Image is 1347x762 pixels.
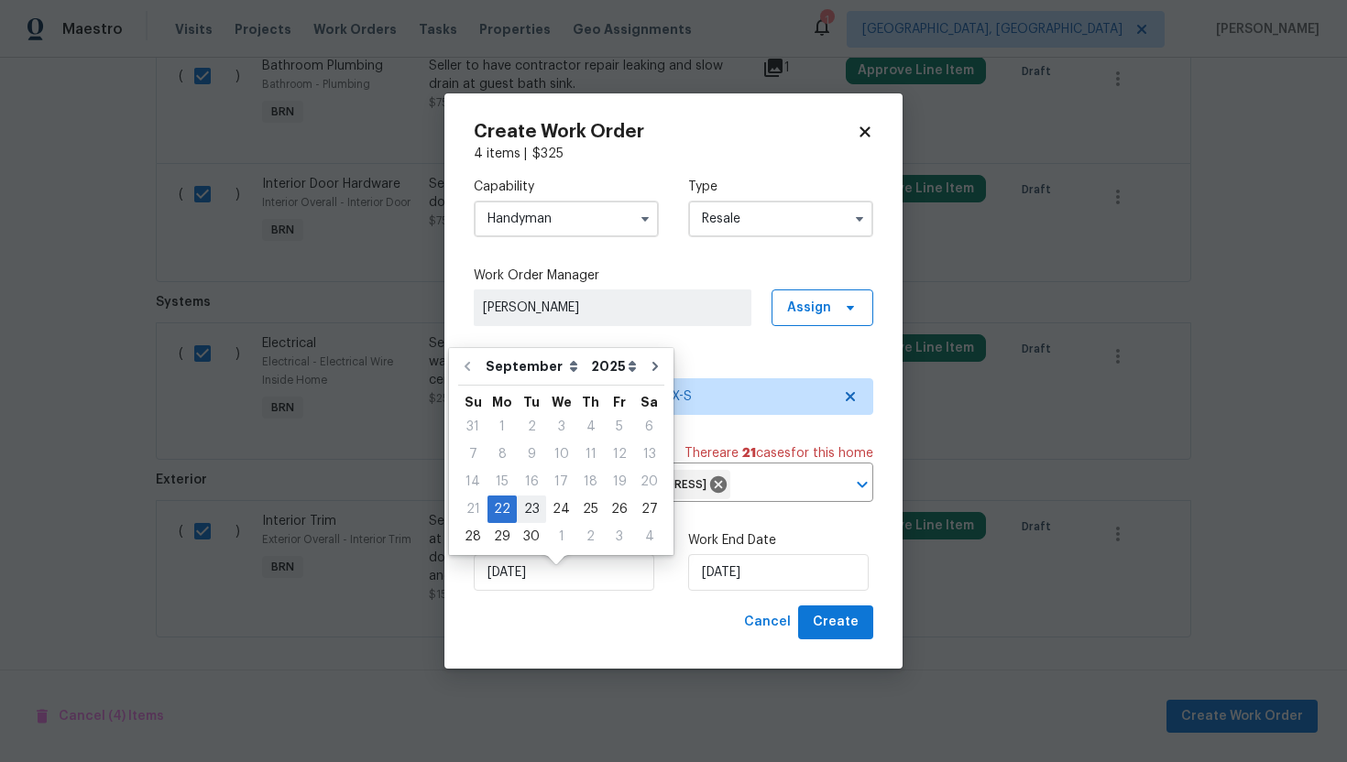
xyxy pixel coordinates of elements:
[688,531,873,550] label: Work End Date
[546,524,576,550] div: 1
[458,468,487,495] div: Sun Sep 14 2025
[605,468,634,495] div: Fri Sep 19 2025
[532,147,564,160] span: $ 325
[787,299,831,317] span: Assign
[605,524,634,550] div: 3
[517,413,546,441] div: Tue Sep 02 2025
[458,495,487,523] div: Sun Sep 21 2025
[552,396,572,408] abbr: Wednesday
[813,611,859,634] span: Create
[605,523,634,550] div: Fri Oct 03 2025
[546,468,576,495] div: Wed Sep 17 2025
[546,413,576,441] div: Wed Sep 03 2025
[474,201,659,237] input: Select...
[517,496,546,522] div: 23
[474,554,654,591] input: M/D/YYYY
[517,469,546,495] div: 16
[458,413,487,441] div: Sun Aug 31 2025
[634,469,664,495] div: 20
[517,523,546,550] div: Tue Sep 30 2025
[576,413,605,441] div: Thu Sep 04 2025
[487,523,517,550] div: Mon Sep 29 2025
[684,444,873,463] span: There are case s for this home
[634,441,664,468] div: Sat Sep 13 2025
[641,348,669,385] button: Go to next month
[576,495,605,523] div: Thu Sep 25 2025
[546,414,576,440] div: 3
[546,495,576,523] div: Wed Sep 24 2025
[483,299,742,317] span: [PERSON_NAME]
[576,523,605,550] div: Thu Oct 02 2025
[487,441,517,467] div: 8
[458,441,487,468] div: Sun Sep 07 2025
[492,396,512,408] abbr: Monday
[458,496,487,522] div: 21
[586,353,641,380] select: Year
[474,145,873,163] div: 4 items |
[605,414,634,440] div: 5
[641,396,658,408] abbr: Saturday
[458,414,487,440] div: 31
[849,208,871,230] button: Show options
[849,472,875,497] button: Open
[576,469,605,495] div: 18
[576,468,605,495] div: Thu Sep 18 2025
[487,413,517,441] div: Mon Sep 01 2025
[487,495,517,523] div: Mon Sep 22 2025
[798,605,873,639] button: Create
[634,468,664,495] div: Sat Sep 20 2025
[576,414,605,440] div: 4
[688,201,873,237] input: Select...
[474,123,857,141] h2: Create Work Order
[744,611,791,634] span: Cancel
[487,469,517,495] div: 15
[458,469,487,495] div: 14
[613,396,626,408] abbr: Friday
[517,441,546,467] div: 9
[546,469,576,495] div: 17
[546,441,576,467] div: 10
[576,524,605,550] div: 2
[605,441,634,467] div: 12
[474,267,873,285] label: Work Order Manager
[634,496,664,522] div: 27
[546,496,576,522] div: 24
[487,496,517,522] div: 22
[546,441,576,468] div: Wed Sep 10 2025
[634,208,656,230] button: Show options
[458,441,487,467] div: 7
[517,414,546,440] div: 2
[487,468,517,495] div: Mon Sep 15 2025
[517,441,546,468] div: Tue Sep 09 2025
[523,396,540,408] abbr: Tuesday
[605,496,634,522] div: 26
[634,414,664,440] div: 6
[546,523,576,550] div: Wed Oct 01 2025
[634,441,664,467] div: 13
[481,353,586,380] select: Month
[576,441,605,467] div: 11
[634,524,664,550] div: 4
[465,396,482,408] abbr: Sunday
[458,523,487,550] div: Sun Sep 28 2025
[576,496,605,522] div: 25
[634,523,664,550] div: Sat Oct 04 2025
[517,495,546,523] div: Tue Sep 23 2025
[454,348,481,385] button: Go to previous month
[517,524,546,550] div: 30
[487,414,517,440] div: 1
[688,178,873,196] label: Type
[742,447,756,460] span: 21
[605,441,634,468] div: Fri Sep 12 2025
[576,441,605,468] div: Thu Sep 11 2025
[517,468,546,495] div: Tue Sep 16 2025
[487,524,517,550] div: 29
[474,355,873,374] label: Trade Partner
[605,495,634,523] div: Fri Sep 26 2025
[605,413,634,441] div: Fri Sep 05 2025
[605,469,634,495] div: 19
[688,554,869,591] input: M/D/YYYY
[634,495,664,523] div: Sat Sep 27 2025
[487,441,517,468] div: Mon Sep 08 2025
[474,178,659,196] label: Capability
